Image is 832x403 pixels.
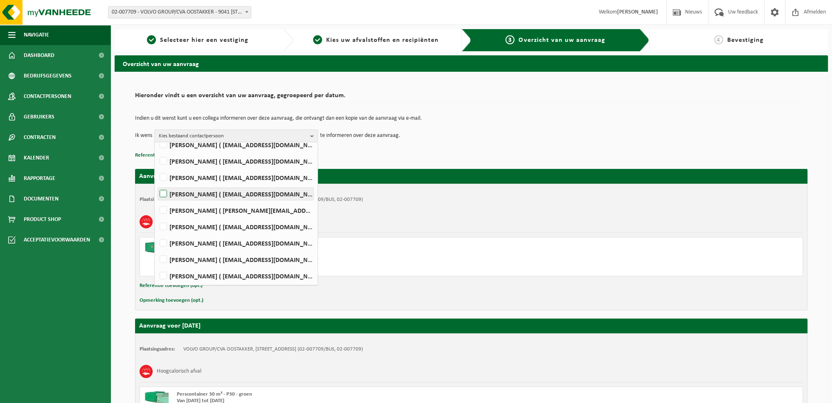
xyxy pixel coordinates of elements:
[158,253,313,266] label: [PERSON_NAME] ( [EMAIL_ADDRESS][DOMAIN_NAME] )
[159,130,307,142] span: Kies bestaand contactpersoon
[160,37,248,43] span: Selecteer hier een vestiging
[135,130,152,142] p: Ik wens
[326,37,439,43] span: Kies uw afvalstoffen en recipiënten
[119,35,277,45] a: 1Selecteer hier een vestiging
[24,189,59,209] span: Documenten
[158,188,313,200] label: [PERSON_NAME] ( [EMAIL_ADDRESS][DOMAIN_NAME] )
[135,92,807,103] h2: Hieronder vindt u een overzicht van uw aanvraag, gegroepeerd per datum.
[24,127,56,148] span: Contracten
[177,255,504,261] div: Ophalen en plaatsen lege container
[24,148,49,168] span: Kalender
[108,6,251,18] span: 02-007709 - VOLVO GROUP/CVA OOSTAKKER - 9041 OOSTAKKER, SMALLEHEERWEG 31
[24,66,72,86] span: Bedrijfsgegevens
[140,197,175,202] strong: Plaatsingsadres:
[158,221,313,233] label: [PERSON_NAME] ( [EMAIL_ADDRESS][DOMAIN_NAME] )
[144,241,169,254] img: HK-XC-40-GN-00.png
[140,280,203,291] button: Referentie toevoegen (opt.)
[139,173,201,180] strong: Aanvraag voor [DATE]
[158,139,313,151] label: [PERSON_NAME] ( [EMAIL_ADDRESS][DOMAIN_NAME] )
[313,35,322,44] span: 2
[158,270,313,282] label: [PERSON_NAME] ( [EMAIL_ADDRESS][DOMAIN_NAME] )
[297,35,455,45] a: 2Kies uw afvalstoffen en recipiënten
[24,107,54,127] span: Gebruikers
[157,365,201,378] h3: Hoogcalorisch afval
[727,37,764,43] span: Bevestiging
[519,37,605,43] span: Overzicht van uw aanvraag
[108,7,251,18] span: 02-007709 - VOLVO GROUP/CVA OOSTAKKER - 9041 OOSTAKKER, SMALLEHEERWEG 31
[320,130,400,142] p: te informeren over deze aanvraag.
[24,230,90,250] span: Acceptatievoorwaarden
[24,86,71,107] span: Contactpersonen
[24,45,54,66] span: Dashboard
[24,25,49,45] span: Navigatie
[617,9,658,15] strong: [PERSON_NAME]
[140,346,175,352] strong: Plaatsingsadres:
[140,295,203,306] button: Opmerking toevoegen (opt.)
[714,35,723,44] span: 4
[154,130,318,142] button: Kies bestaand contactpersoon
[135,116,807,121] p: Indien u dit wenst kunt u een collega informeren over deze aanvraag, die ontvangt dan een kopie v...
[505,35,514,44] span: 3
[139,323,201,329] strong: Aanvraag voor [DATE]
[147,35,156,44] span: 1
[183,346,363,353] td: VOLVO GROUP/CVA OOSTAKKER, [STREET_ADDRESS] (02-007709/BUS, 02-007709)
[135,150,198,161] button: Referentie toevoegen (opt.)
[177,392,252,397] span: Perscontainer 30 m³ - P30 - groen
[158,237,313,249] label: [PERSON_NAME] ( [EMAIL_ADDRESS][DOMAIN_NAME] )
[24,168,55,189] span: Rapportage
[177,265,504,272] div: Aantal: 1
[115,55,828,71] h2: Overzicht van uw aanvraag
[158,204,313,216] label: [PERSON_NAME] ( [PERSON_NAME][EMAIL_ADDRESS][DOMAIN_NAME] )
[158,171,313,184] label: [PERSON_NAME] ( [EMAIL_ADDRESS][DOMAIN_NAME] )
[158,155,313,167] label: [PERSON_NAME] ( [EMAIL_ADDRESS][DOMAIN_NAME] )
[24,209,61,230] span: Product Shop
